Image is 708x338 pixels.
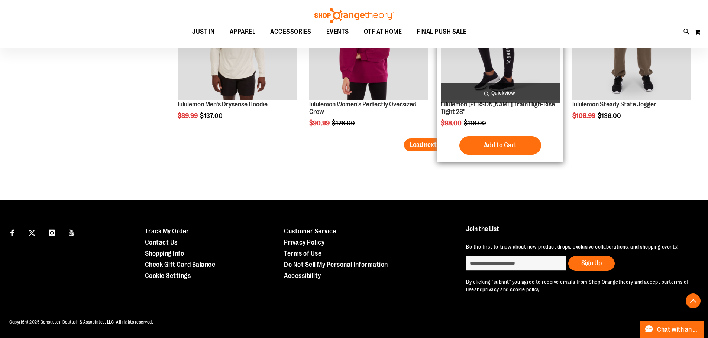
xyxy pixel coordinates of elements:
a: Accessibility [284,272,321,279]
span: Sign Up [581,259,602,267]
span: OTF AT HOME [364,23,402,40]
span: $126.00 [332,119,356,127]
span: EVENTS [326,23,349,40]
button: Add to Cart [459,136,541,155]
a: Shopping Info [145,250,184,257]
a: lululemon Steady State Jogger [572,101,656,108]
input: enter email [466,256,566,271]
h4: Join the List [466,226,691,239]
span: $98.00 [441,119,463,127]
a: privacy and cookie policy. [482,286,540,292]
span: Add to Cart [484,141,517,149]
span: Chat with an Expert [657,326,699,333]
button: Back To Top [686,293,701,308]
a: terms of use [466,279,689,292]
img: Shop Orangetheory [313,8,395,23]
a: lululemon Women's Perfectly Oversized Crew [309,101,416,115]
span: $90.99 [309,119,331,127]
span: $137.00 [200,112,224,119]
span: APPAREL [230,23,256,40]
a: Customer Service [284,227,336,235]
a: Contact Us [145,239,178,246]
button: Sign Up [568,256,615,271]
button: Chat with an Expert [640,321,704,338]
a: lululemon Men's Drysense Hoodie [178,101,268,108]
a: Terms of Use [284,250,321,257]
span: JUST IN [192,23,215,40]
a: Check Gift Card Balance [145,261,216,268]
a: Quickview [441,83,560,103]
span: Load next items [410,141,453,148]
a: Track My Order [145,227,189,235]
a: Do Not Sell My Personal Information [284,261,388,268]
p: Be the first to know about new product drops, exclusive collaborations, and shopping events! [466,243,691,250]
span: FINAL PUSH SALE [417,23,467,40]
a: lululemon [PERSON_NAME] Train High-Rise Tight 28" [441,101,555,115]
button: Load next items [404,138,459,151]
p: By clicking "submit" you agree to receive emails from Shop Orangetheory and accept our and [466,278,691,293]
a: Privacy Policy [284,239,324,246]
a: Visit our Instagram page [45,226,58,239]
span: $136.00 [598,112,622,119]
a: Cookie Settings [145,272,191,279]
img: Twitter [29,230,35,236]
span: $89.99 [178,112,199,119]
span: $118.00 [464,119,487,127]
a: Visit our Facebook page [6,226,19,239]
a: Visit our X page [26,226,39,239]
span: Copyright 2025 Bensussen Deutsch & Associates, LLC. All rights reserved. [9,319,153,325]
a: Visit our Youtube page [65,226,78,239]
span: $108.99 [572,112,597,119]
span: ACCESSORIES [270,23,311,40]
